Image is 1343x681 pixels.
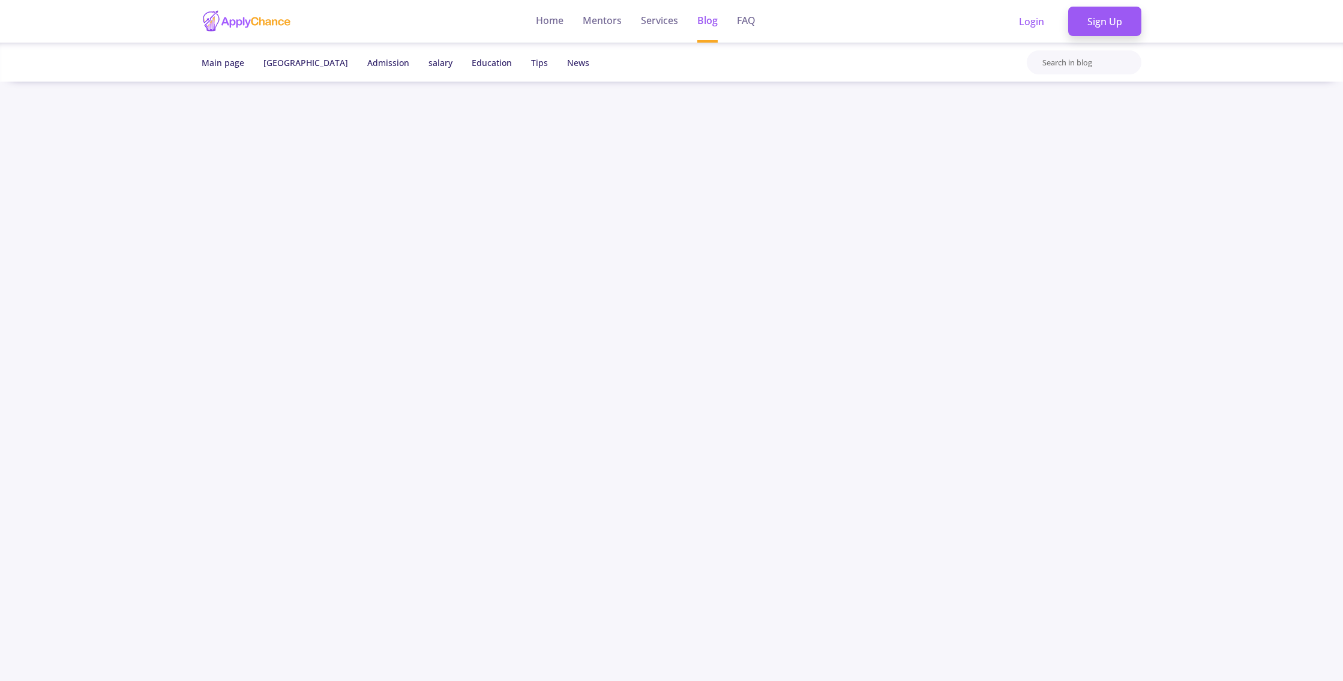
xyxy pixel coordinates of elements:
[202,10,292,33] img: applychance logo
[367,57,409,68] a: Admission
[1068,7,1141,37] a: Sign Up
[263,57,348,68] a: [GEOGRAPHIC_DATA]
[567,57,589,68] a: News
[531,57,548,68] a: Tips
[1041,55,1140,71] input: Search in blog
[202,57,244,68] span: Main page
[428,57,452,68] a: salary
[1000,7,1063,37] a: Login
[472,57,512,68] a: Education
